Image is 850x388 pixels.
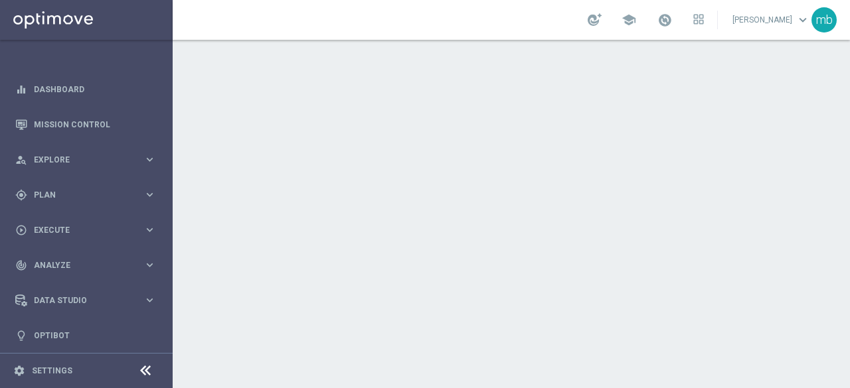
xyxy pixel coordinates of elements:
[15,189,27,201] i: gps_fixed
[13,365,25,377] i: settings
[15,189,143,201] div: Plan
[34,226,143,234] span: Execute
[143,259,156,271] i: keyboard_arrow_right
[15,84,27,96] i: equalizer
[15,294,143,306] div: Data Studio
[15,107,156,142] div: Mission Control
[143,224,156,236] i: keyboard_arrow_right
[796,13,810,27] span: keyboard_arrow_down
[15,330,27,342] i: lightbulb
[15,295,157,306] button: Data Studio keyboard_arrow_right
[15,260,157,271] button: track_changes Analyze keyboard_arrow_right
[143,153,156,166] i: keyboard_arrow_right
[15,225,157,235] button: play_circle_outline Execute keyboard_arrow_right
[15,154,27,166] i: person_search
[34,156,143,164] span: Explore
[15,259,27,271] i: track_changes
[731,10,811,30] a: [PERSON_NAME]keyboard_arrow_down
[622,13,636,27] span: school
[15,224,27,236] i: play_circle_outline
[15,155,157,165] button: person_search Explore keyboard_arrow_right
[34,296,143,304] span: Data Studio
[15,84,157,95] button: equalizer Dashboard
[15,318,156,353] div: Optibot
[15,224,143,236] div: Execute
[143,188,156,201] i: keyboard_arrow_right
[34,72,156,107] a: Dashboard
[15,330,157,341] button: lightbulb Optibot
[34,191,143,199] span: Plan
[811,7,837,32] div: mb
[15,190,157,200] button: gps_fixed Plan keyboard_arrow_right
[15,72,156,107] div: Dashboard
[34,107,156,142] a: Mission Control
[15,154,143,166] div: Explore
[15,259,143,271] div: Analyze
[32,367,72,375] a: Settings
[34,261,143,269] span: Analyze
[34,318,156,353] a: Optibot
[143,294,156,306] i: keyboard_arrow_right
[15,119,157,130] button: Mission Control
